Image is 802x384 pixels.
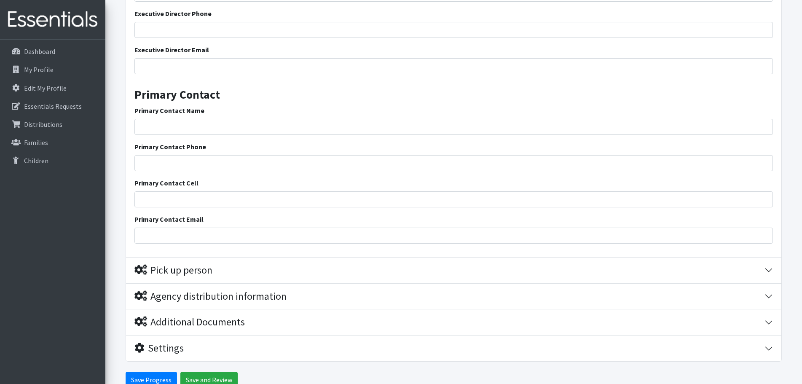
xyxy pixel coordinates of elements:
[134,290,287,303] div: Agency distribution information
[126,309,781,335] button: Additional Documents
[3,116,102,133] a: Distributions
[24,138,48,147] p: Families
[3,43,102,60] a: Dashboard
[3,152,102,169] a: Children
[24,47,55,56] p: Dashboard
[134,87,220,102] strong: Primary Contact
[24,120,62,129] p: Distributions
[24,65,54,74] p: My Profile
[24,156,48,165] p: Children
[126,284,781,309] button: Agency distribution information
[3,134,102,151] a: Families
[134,178,198,188] label: Primary Contact Cell
[134,105,204,115] label: Primary Contact Name
[24,84,67,92] p: Edit My Profile
[134,45,209,55] label: Executive Director Email
[134,264,212,277] div: Pick up person
[24,102,82,110] p: Essentials Requests
[134,316,245,328] div: Additional Documents
[3,5,102,34] img: HumanEssentials
[126,336,781,361] button: Settings
[3,98,102,115] a: Essentials Requests
[3,80,102,97] a: Edit My Profile
[126,258,781,283] button: Pick up person
[134,214,204,224] label: Primary Contact Email
[134,8,212,19] label: Executive Director Phone
[134,142,206,152] label: Primary Contact Phone
[3,61,102,78] a: My Profile
[134,342,184,354] div: Settings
